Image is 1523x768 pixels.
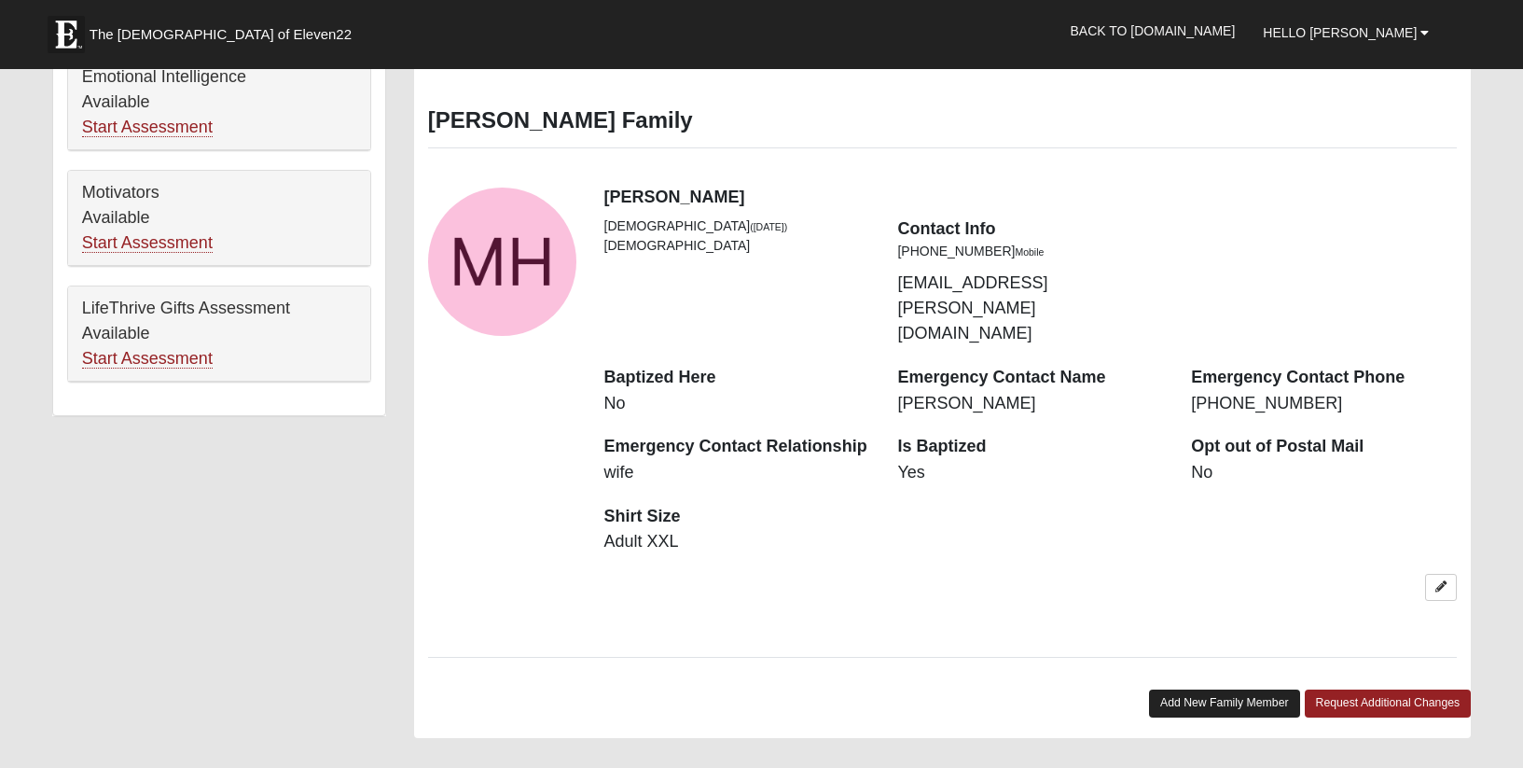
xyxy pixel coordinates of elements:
span: Hello [PERSON_NAME] [1263,25,1417,40]
div: LifeThrive Gifts Assessment Available [68,286,370,382]
a: Request Additional Changes [1305,690,1472,717]
dd: Yes [897,461,1163,485]
dt: Shirt Size [604,505,870,529]
a: Add New Family Member [1149,690,1300,717]
span: The [DEMOGRAPHIC_DATA] of Eleven22 [90,25,352,44]
dt: Opt out of Postal Mail [1191,435,1457,459]
li: [DEMOGRAPHIC_DATA] [604,216,870,236]
div: Motivators Available [68,171,370,266]
div: [EMAIL_ADDRESS][PERSON_NAME][DOMAIN_NAME] [883,216,1177,346]
dt: Baptized Here [604,366,870,390]
img: Eleven22 logo [48,16,85,53]
a: Back to [DOMAIN_NAME] [1056,7,1249,54]
small: Mobile [1015,246,1044,258]
dt: Emergency Contact Phone [1191,366,1457,390]
a: Start Assessment [82,349,213,369]
dt: Emergency Contact Relationship [604,435,870,459]
li: [DEMOGRAPHIC_DATA] [604,236,870,256]
a: View Fullsize Photo [428,188,576,336]
h3: [PERSON_NAME] Family [428,107,1458,134]
a: Hello [PERSON_NAME] [1249,9,1443,56]
a: Start Assessment [82,118,213,137]
dd: [PHONE_NUMBER] [1191,392,1457,416]
dd: wife [604,461,870,485]
dt: Emergency Contact Name [897,366,1163,390]
h4: [PERSON_NAME] [604,188,1458,208]
dd: [PERSON_NAME] [897,392,1163,416]
a: Edit Matt Hannigan [1425,574,1457,601]
dt: Is Baptized [897,435,1163,459]
strong: Contact Info [897,219,995,238]
dd: No [1191,461,1457,485]
dd: Adult XXL [604,530,870,554]
small: ([DATE]) [750,221,787,232]
div: Emotional Intelligence Available [68,55,370,150]
a: The [DEMOGRAPHIC_DATA] of Eleven22 [38,7,411,53]
dd: No [604,392,870,416]
li: [PHONE_NUMBER] [897,242,1163,261]
a: Start Assessment [82,233,213,253]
